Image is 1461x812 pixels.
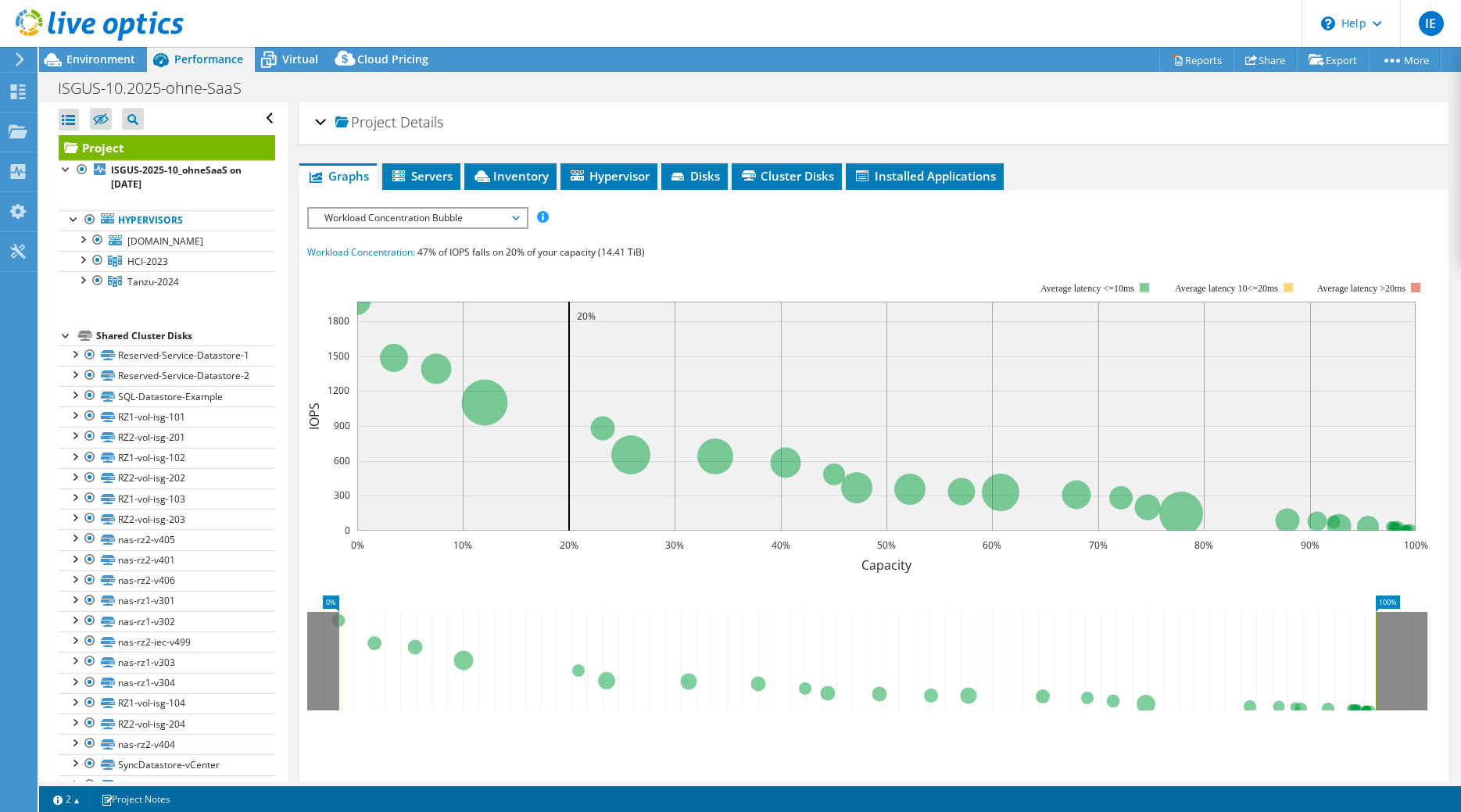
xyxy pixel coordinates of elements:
text: 0 [345,524,350,537]
text: 30% [665,538,684,552]
tspan: Average latency 10<=20ms [1175,283,1278,294]
text: IOPS [306,402,323,430]
svg: \n [1321,16,1335,30]
a: RZ2-vol-isg-204 [59,714,275,734]
a: RZ1-vol-isg-104 [59,693,275,714]
span: Disks [669,168,720,184]
a: nas-rz1-v301 [59,591,275,611]
tspan: Average latency <=10ms [1040,283,1134,294]
a: RZ1-vol-isg-102 [59,448,275,468]
text: 10% [453,538,472,552]
text: Capacity [861,556,912,574]
a: Reserved-Service-Datastore-1 [59,345,275,366]
text: 80% [1194,538,1213,552]
span: Virtual [282,52,318,66]
a: RZ2-vol-isg-201 [59,427,275,447]
span: Project [335,115,396,131]
span: [DOMAIN_NAME] [127,234,203,248]
text: 100% [1404,538,1428,552]
h1: ISGUS-10.2025-ohne-SaaS [51,80,266,97]
a: HCI-2023 [59,251,275,271]
span: Installed Applications [854,168,996,184]
a: Project Notes [90,789,181,809]
a: ISGUS-2025-10_ohneSaaS on [DATE] [59,160,275,195]
span: Tanzu-2024 [127,275,179,288]
span: Workload Concentration: [307,245,415,259]
a: nas-rz2-iec-v499 [59,631,275,652]
text: 600 [334,454,350,467]
span: Environment [66,52,135,66]
a: nas-rz2-v401 [59,550,275,571]
a: nas-rz1-v304 [59,673,275,693]
span: 47% of IOPS falls on 20% of your capacity (14.41 TiB) [417,245,645,259]
a: Reserved-Service-Datastore-2 [59,366,275,386]
text: Average latency >20ms [1317,283,1405,294]
text: 1200 [328,384,349,397]
a: Tanzu-2024 [59,271,275,292]
a: nas-rz1-v302 [59,611,275,631]
text: 0% [351,538,364,552]
a: SyncDatastore-vCenter [59,754,275,774]
b: ISGUS-2025-10_ohneSaaS on [DATE] [111,163,242,191]
a: nas-rz2-v404 [59,734,275,754]
span: IE [1419,11,1444,36]
a: RZ2-vol-isg-203 [59,509,275,529]
a: Project [59,135,275,160]
text: 50% [877,538,896,552]
span: Cluster Disks [739,168,834,184]
span: Cloud Pricing [357,52,428,66]
text: 60% [983,538,1001,552]
a: Reports [1159,48,1234,72]
text: 900 [334,419,350,432]
text: 20% [560,538,578,552]
a: SQL-Datastore-Example [59,386,275,406]
a: [DOMAIN_NAME] [59,231,275,251]
span: Graphs [307,168,369,184]
span: Hypervisor [568,168,650,184]
a: 2 [42,789,91,809]
text: 70% [1089,538,1108,552]
span: Performance [174,52,243,66]
span: Details [400,113,443,131]
text: 40% [772,538,790,552]
a: nas-rz1-v303 [59,652,275,672]
text: 20% [577,309,596,323]
a: nas-rz2-v406 [59,571,275,591]
a: RZ2-vol-isg-202 [59,468,275,488]
a: RZ1-vol-isg-101 [59,406,275,427]
text: 90% [1301,538,1320,552]
span: Workload Concentration Bubble [317,209,517,227]
text: 1800 [328,314,349,327]
a: More [1369,48,1441,72]
a: RZ1-vol-isg-103 [59,488,275,509]
a: nas-rz1-v305 [59,775,275,796]
a: Share [1234,48,1298,72]
a: nas-rz2-v405 [59,529,275,549]
a: Export [1297,48,1370,72]
span: HCI-2023 [127,255,168,268]
span: Servers [390,168,453,184]
text: 300 [334,488,350,502]
div: Shared Cluster Disks [96,327,275,345]
a: Hypervisors [59,210,275,231]
text: 1500 [328,349,349,363]
span: Inventory [472,168,549,184]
